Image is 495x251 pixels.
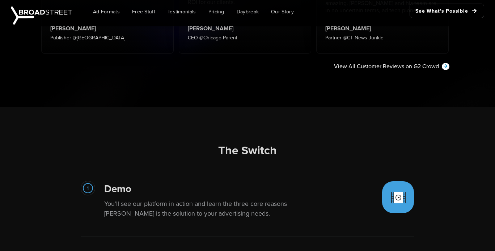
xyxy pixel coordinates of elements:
[188,34,237,42] p: CEO @Chicago Parent
[50,24,125,33] h3: [PERSON_NAME]
[330,62,454,71] a: View All Customer Reviews on G2 Crowd
[325,24,384,33] h3: [PERSON_NAME]
[132,8,155,16] span: Free Stuff
[208,8,224,16] span: Pricing
[88,4,125,20] a: Ad Formats
[104,181,336,196] h3: Demo
[11,7,72,25] img: Broadstreet | The Ad Manager for Small Publishers
[50,34,125,42] p: Publisher @[GEOGRAPHIC_DATA]
[87,184,89,192] span: 1
[104,199,336,218] p: You'll see our platform in action and learn the three core reasons [PERSON_NAME] is the solution ...
[266,4,299,20] a: Our Story
[231,4,264,20] a: Daybreak
[410,4,484,18] a: See What's Possible
[93,8,120,16] span: Ad Formats
[237,8,259,16] span: Daybreak
[188,24,237,33] h3: [PERSON_NAME]
[325,34,384,42] p: Partner @CT News Junkie
[46,143,449,158] h2: The Switch
[203,4,230,20] a: Pricing
[162,4,202,20] a: Testimonials
[168,8,196,16] span: Testimonials
[271,8,294,16] span: Our Story
[127,4,161,20] a: Free Stuff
